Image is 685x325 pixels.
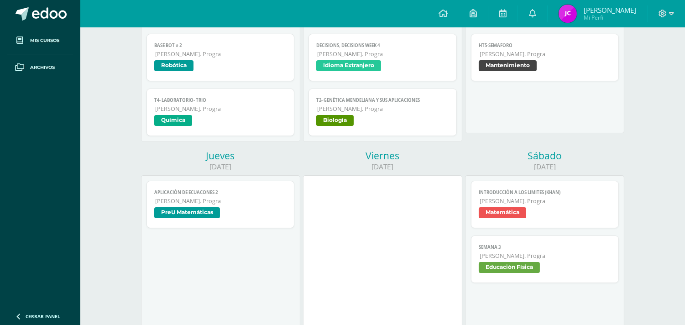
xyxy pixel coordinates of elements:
[471,236,619,283] a: Semana 3[PERSON_NAME]. PrograEducación Física
[154,115,192,126] span: Química
[141,149,300,162] div: Jueves
[141,162,300,172] div: [DATE]
[146,89,295,136] a: T4- Laboratorio- trio[PERSON_NAME]. PrograQuímica
[480,252,612,260] span: [PERSON_NAME]. Progra
[480,50,612,58] span: [PERSON_NAME]. Progra
[479,60,537,71] span: Mantenimiento
[465,149,624,162] div: Sábado
[303,162,462,172] div: [DATE]
[154,97,287,103] span: T4- Laboratorio- trio
[316,97,449,103] span: T2- Genética Mendeliana y sus aplicaciones
[154,60,193,71] span: Robótica
[471,181,619,228] a: Introducción a los limites (khan)[PERSON_NAME]. PrograMatemática
[480,197,612,205] span: [PERSON_NAME]. Progra
[155,105,287,113] span: [PERSON_NAME]. Progra
[479,207,526,218] span: Matemática
[26,313,60,320] span: Cerrar panel
[316,42,449,48] span: Decisions, Decisions week 4
[154,189,287,195] span: Aplicación de ecuacones 2
[479,262,540,273] span: Educación Física
[471,34,619,81] a: HT5-Semaforo[PERSON_NAME]. PrograMantenimiento
[584,5,636,15] span: [PERSON_NAME]
[154,207,220,218] span: PreU Matemáticas
[479,244,612,250] span: Semana 3
[317,105,449,113] span: [PERSON_NAME]. Progra
[30,37,59,44] span: Mis cursos
[146,181,295,228] a: Aplicación de ecuacones 2[PERSON_NAME]. PrograPreU Matemáticas
[7,54,73,81] a: Archivos
[155,50,287,58] span: [PERSON_NAME]. Progra
[309,34,457,81] a: Decisions, Decisions week 4[PERSON_NAME]. PrograIdioma Extranjero
[30,64,55,71] span: Archivos
[479,42,612,48] span: HT5-Semaforo
[154,42,287,48] span: Base bot # 2
[317,50,449,58] span: [PERSON_NAME]. Progra
[316,60,381,71] span: Idioma Extranjero
[155,197,287,205] span: [PERSON_NAME]. Progra
[303,149,462,162] div: Viernes
[584,14,636,21] span: Mi Perfil
[146,34,295,81] a: Base bot # 2[PERSON_NAME]. PrograRobótica
[465,162,624,172] div: [DATE]
[316,115,354,126] span: Biología
[559,5,577,23] img: 4549e869bd1a71b294ac60c510dba8c5.png
[309,89,457,136] a: T2- Genética Mendeliana y sus aplicaciones[PERSON_NAME]. PrograBiología
[7,27,73,54] a: Mis cursos
[479,189,612,195] span: Introducción a los limites (khan)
